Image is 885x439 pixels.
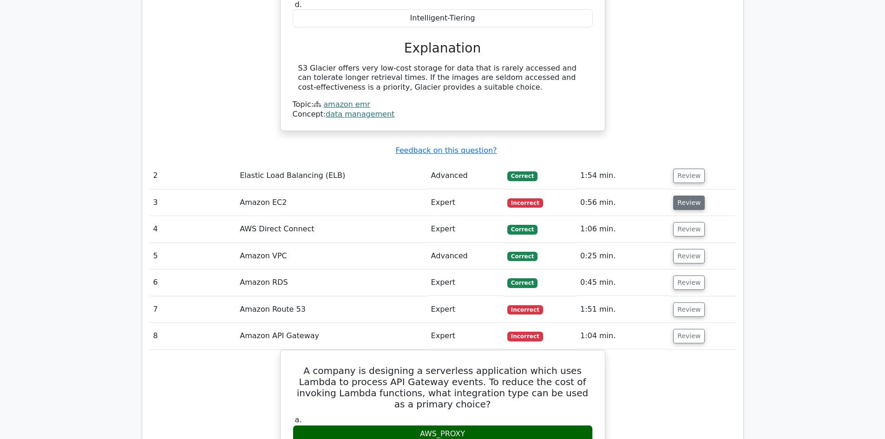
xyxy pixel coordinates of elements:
[150,216,236,242] td: 4
[427,163,504,189] td: Advanced
[150,163,236,189] td: 2
[507,332,543,341] span: Incorrect
[326,110,394,118] a: data management
[507,198,543,208] span: Incorrect
[673,249,705,263] button: Review
[427,216,504,242] td: Expert
[673,196,705,210] button: Review
[673,302,705,317] button: Review
[150,269,236,296] td: 6
[427,243,504,269] td: Advanced
[507,278,538,288] span: Correct
[298,40,587,56] h3: Explanation
[507,305,543,315] span: Incorrect
[673,275,705,290] button: Review
[577,296,669,323] td: 1:51 min.
[236,296,427,323] td: Amazon Route 53
[427,296,504,323] td: Expert
[236,323,427,349] td: Amazon API Gateway
[236,216,427,242] td: AWS Direct Connect
[150,243,236,269] td: 5
[293,100,593,110] div: Topic:
[577,190,669,216] td: 0:56 min.
[427,269,504,296] td: Expert
[236,269,427,296] td: Amazon RDS
[293,9,593,27] div: Intelligent-Tiering
[295,415,302,424] span: a.
[577,323,669,349] td: 1:04 min.
[673,329,705,343] button: Review
[577,163,669,189] td: 1:54 min.
[323,100,370,109] a: amazon emr
[427,323,504,349] td: Expert
[577,269,669,296] td: 0:45 min.
[298,64,587,92] div: S3 Glacier offers very low-cost storage for data that is rarely accessed and can tolerate longer ...
[577,216,669,242] td: 1:06 min.
[673,222,705,236] button: Review
[150,296,236,323] td: 7
[507,252,538,261] span: Correct
[427,190,504,216] td: Expert
[236,190,427,216] td: Amazon EC2
[395,146,497,155] a: Feedback on this question?
[673,169,705,183] button: Review
[577,243,669,269] td: 0:25 min.
[292,365,594,410] h5: A company is designing a serverless application which uses Lambda to process API Gateway events. ...
[150,190,236,216] td: 3
[293,110,593,119] div: Concept:
[236,243,427,269] td: Amazon VPC
[236,163,427,189] td: Elastic Load Balancing (ELB)
[507,171,538,181] span: Correct
[507,225,538,234] span: Correct
[150,323,236,349] td: 8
